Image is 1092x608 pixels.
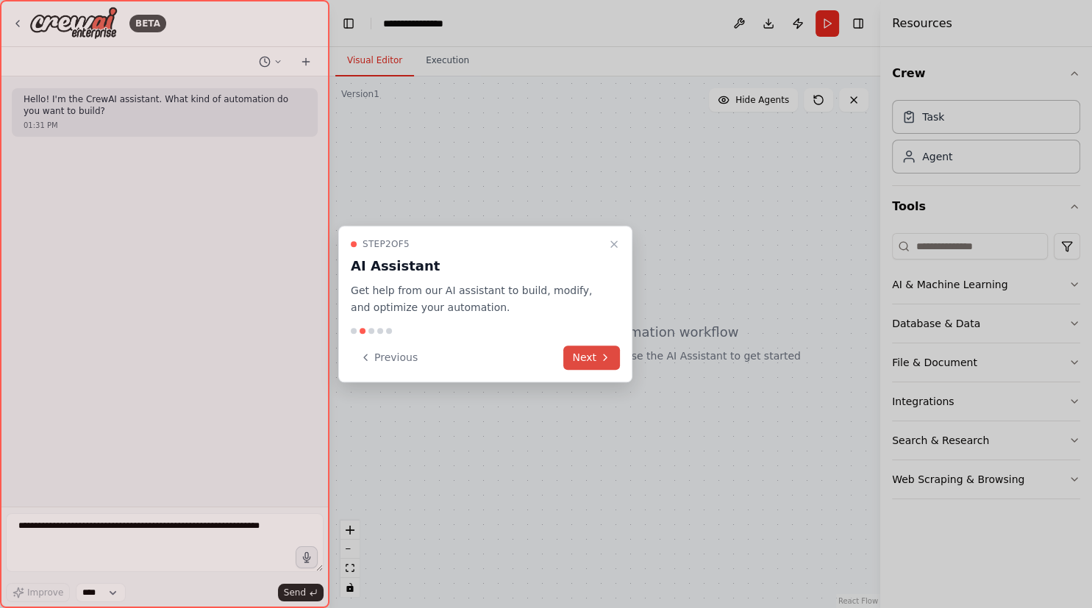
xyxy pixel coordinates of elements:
button: Previous [351,346,427,370]
button: Hide left sidebar [338,13,359,34]
button: Next [563,346,620,370]
button: Close walkthrough [605,235,623,253]
span: Step 2 of 5 [363,238,410,250]
h3: AI Assistant [351,256,602,276]
p: Get help from our AI assistant to build, modify, and optimize your automation. [351,282,602,316]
